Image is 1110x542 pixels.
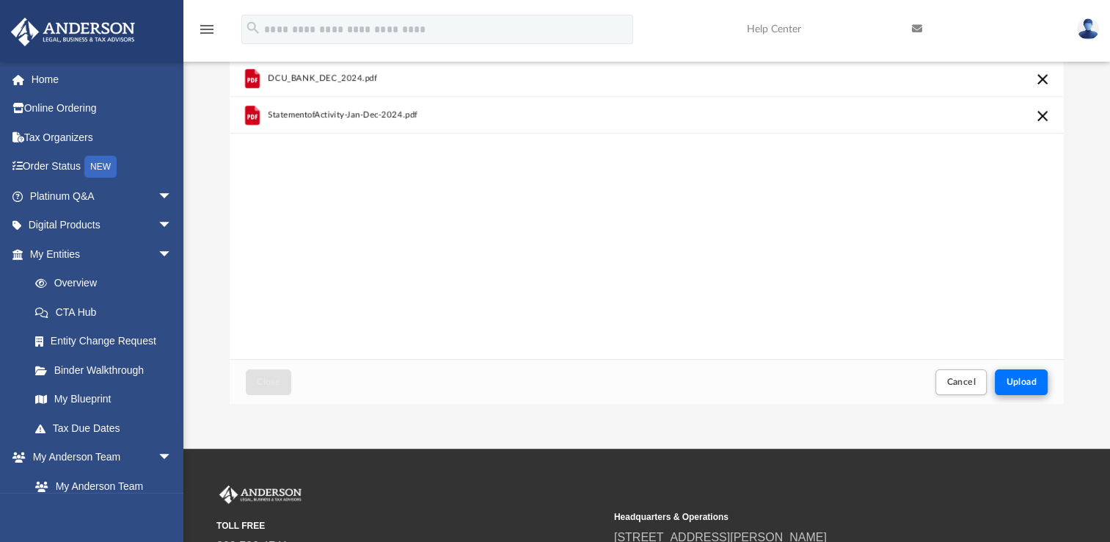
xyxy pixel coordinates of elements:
a: Online Ordering [10,94,194,123]
a: Overview [21,269,194,298]
a: My Entitiesarrow_drop_down [10,239,194,269]
div: NEW [84,156,117,178]
span: Cancel [946,377,976,386]
img: User Pic [1077,18,1099,40]
i: search [245,20,261,36]
a: Tax Organizers [10,123,194,152]
small: TOLL FREE [216,519,604,532]
button: Close [246,369,291,395]
span: Upload [1006,377,1037,386]
a: My Blueprint [21,385,187,414]
a: CTA Hub [21,297,194,327]
a: Entity Change Request [21,327,194,356]
span: DCU_BANK_DEC_2024.pdf [269,73,378,82]
span: arrow_drop_down [158,181,187,212]
small: Headquarters & Operations [614,510,1001,524]
a: menu [198,28,216,38]
span: arrow_drop_down [158,211,187,241]
button: Upload [995,369,1048,395]
a: Platinum Q&Aarrow_drop_down [10,181,194,211]
span: StatementofActivity-Jan-Dec-2024.pdf [269,109,417,119]
span: arrow_drop_down [158,443,187,473]
a: Binder Walkthrough [21,355,194,385]
img: Anderson Advisors Platinum Portal [7,18,139,46]
a: My Anderson Team [21,471,180,501]
a: Order StatusNEW [10,152,194,182]
button: Cancel this upload [1034,107,1051,125]
img: Anderson Advisors Platinum Portal [216,485,304,505]
span: Close [257,377,280,386]
button: Cancel [935,369,987,395]
a: Tax Due Dates [21,413,194,443]
a: Digital Productsarrow_drop_down [10,211,194,240]
span: arrow_drop_down [158,239,187,270]
a: My Anderson Teamarrow_drop_down [10,443,187,472]
button: Cancel this upload [1034,71,1051,88]
i: menu [198,21,216,38]
a: Home [10,65,194,94]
